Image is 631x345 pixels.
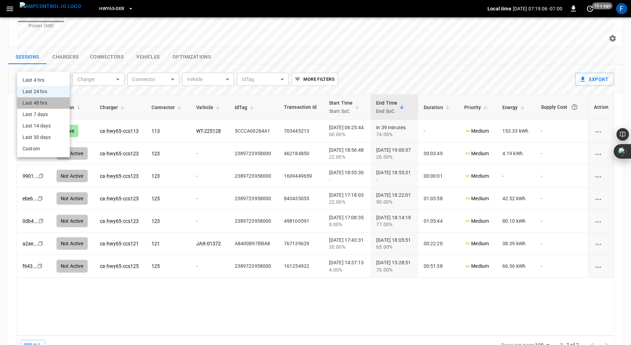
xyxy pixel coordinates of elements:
li: Last 24 hrs [17,86,70,97]
li: Custom [17,143,70,154]
li: Last 48 hrs [17,97,70,109]
li: Last 30 days [17,132,70,143]
li: Last 7 days [17,109,70,120]
li: Last 4 hrs [17,74,70,86]
li: Last 14 days [17,120,70,132]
